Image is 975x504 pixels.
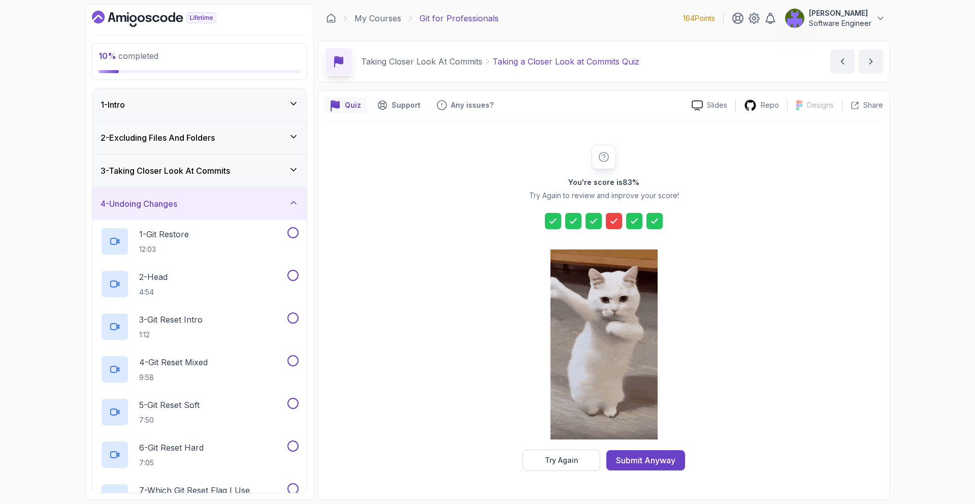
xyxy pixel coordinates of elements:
button: Share [842,100,883,110]
p: 9:58 [139,372,208,383]
button: user profile image[PERSON_NAME]Software Engineer [785,8,886,28]
p: 7 - Which Git Reset Flag I Use [139,484,250,496]
p: Software Engineer [809,18,871,28]
p: [PERSON_NAME] [809,8,871,18]
button: 2-Head4:54 [101,270,299,298]
p: 6 - Git Reset Hard [139,442,204,454]
a: Slides [684,100,735,111]
p: Share [863,100,883,110]
h3: 2 - Excluding Files And Folders [101,132,215,144]
p: Git for Professionals [419,12,499,24]
button: next content [859,49,883,74]
img: user profile image [785,9,804,28]
button: Support button [371,97,427,113]
p: 2 - Head [139,271,168,283]
div: Try Again [545,455,578,465]
p: 1:12 [139,330,203,340]
button: quiz button [324,97,367,113]
p: 164 Points [683,13,715,23]
p: 7:05 [139,458,204,468]
p: Slides [707,100,727,110]
div: Submit Anyway [616,454,675,466]
h3: 1 - Intro [101,99,125,111]
p: Designs [807,100,834,110]
p: Quiz [345,100,361,110]
a: Dashboard [326,13,336,23]
p: Taking a Closer Look at Commits Quiz [493,55,639,68]
button: 4-Undoing Changes [92,187,307,220]
a: Repo [736,99,787,112]
h3: 3 - Taking Closer Look At Commits [101,165,230,177]
p: Any issues? [451,100,494,110]
p: Taking Closer Look At Commits [361,55,482,68]
button: Submit Anyway [606,450,685,470]
p: 1 - Git Restore [139,228,189,240]
h3: 4 - Undoing Changes [101,198,177,210]
button: 2-Excluding Files And Folders [92,121,307,154]
p: Try Again to review and improve your score! [529,191,679,201]
button: previous content [830,49,855,74]
p: Repo [761,100,779,110]
button: Try Again [523,450,600,471]
p: 12:03 [139,244,189,255]
p: 4:54 [139,287,168,297]
button: 6-Git Reset Hard7:05 [101,440,299,469]
p: 3 - Git Reset Intro [139,313,203,326]
a: My Courses [354,12,401,24]
button: 1-Intro [92,88,307,121]
img: cool-cat [550,249,658,439]
button: 3-Taking Closer Look At Commits [92,154,307,187]
button: 5-Git Reset Soft7:50 [101,398,299,426]
p: 4 - Git Reset Mixed [139,356,208,368]
h2: You're score is 83 % [568,177,639,187]
button: Feedback button [431,97,500,113]
button: 3-Git Reset Intro1:12 [101,312,299,341]
span: completed [99,51,158,61]
a: Dashboard [92,11,240,27]
span: 10 % [99,51,116,61]
button: 4-Git Reset Mixed9:58 [101,355,299,384]
button: 1-Git Restore12:03 [101,227,299,256]
p: 5 - Git Reset Soft [139,399,200,411]
p: 7:50 [139,415,200,425]
p: Support [392,100,420,110]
